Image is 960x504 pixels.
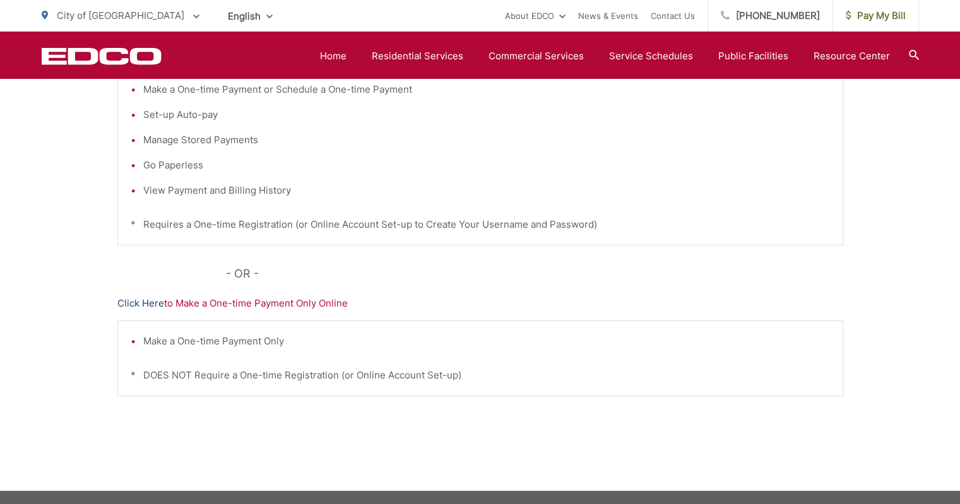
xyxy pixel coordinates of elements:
[143,132,830,148] li: Manage Stored Payments
[846,8,906,23] span: Pay My Bill
[117,296,843,311] p: to Make a One-time Payment Only Online
[143,107,830,122] li: Set-up Auto-pay
[651,8,695,23] a: Contact Us
[718,49,788,64] a: Public Facilities
[609,49,693,64] a: Service Schedules
[218,5,282,27] span: English
[143,183,830,198] li: View Payment and Billing History
[131,368,830,383] p: * DOES NOT Require a One-time Registration (or Online Account Set-up)
[143,158,830,173] li: Go Paperless
[57,9,184,21] span: City of [GEOGRAPHIC_DATA]
[578,8,638,23] a: News & Events
[143,334,830,349] li: Make a One-time Payment Only
[505,8,566,23] a: About EDCO
[814,49,890,64] a: Resource Center
[117,296,164,311] a: Click Here
[320,49,347,64] a: Home
[489,49,584,64] a: Commercial Services
[42,47,162,65] a: EDCD logo. Return to the homepage.
[131,217,830,232] p: * Requires a One-time Registration (or Online Account Set-up to Create Your Username and Password)
[372,49,463,64] a: Residential Services
[226,264,843,283] p: - OR -
[143,82,830,97] li: Make a One-time Payment or Schedule a One-time Payment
